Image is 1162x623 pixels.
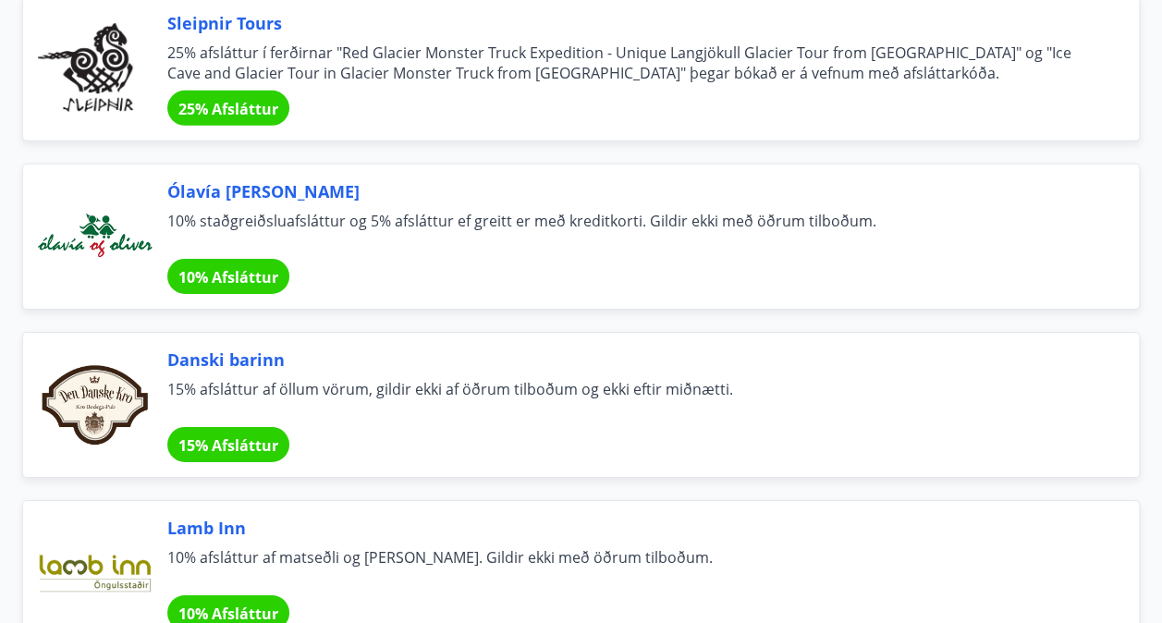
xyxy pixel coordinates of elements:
span: Ólavía [PERSON_NAME] [167,179,1095,203]
span: 15% Afsláttur [178,435,278,456]
span: 10% afsláttur af matseðli og [PERSON_NAME]. Gildir ekki með öðrum tilboðum. [167,547,1095,588]
span: 15% afsláttur af öllum vörum, gildir ekki af öðrum tilboðum og ekki eftir miðnætti. [167,379,1095,420]
span: Danski barinn [167,348,1095,372]
span: 10% staðgreiðsluafsláttur og 5% afsláttur ef greitt er með kreditkorti. Gildir ekki með öðrum til... [167,211,1095,251]
span: 25% afsláttur í ferðirnar "Red Glacier Monster Truck Expedition - Unique Langjökull Glacier Tour ... [167,43,1095,83]
span: Lamb Inn [167,516,1095,540]
span: 10% Afsláttur [178,267,278,287]
span: Sleipnir Tours [167,11,1095,35]
span: 25% Afsláttur [178,99,278,119]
